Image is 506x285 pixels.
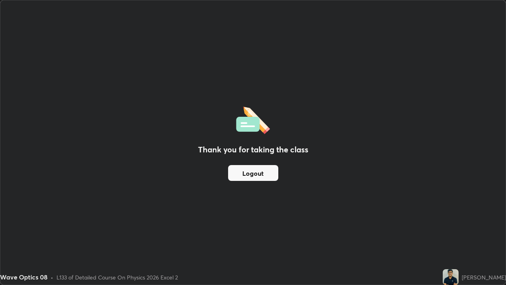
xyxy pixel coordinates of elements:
[198,144,308,156] h2: Thank you for taking the class
[443,269,459,285] img: 4d1cdec29fc44fb582a57a96c8f13205.jpg
[57,273,178,281] div: L133 of Detailed Course On Physics 2026 Excel 2
[51,273,53,281] div: •
[462,273,506,281] div: [PERSON_NAME]
[228,165,278,181] button: Logout
[236,104,270,134] img: offlineFeedback.1438e8b3.svg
